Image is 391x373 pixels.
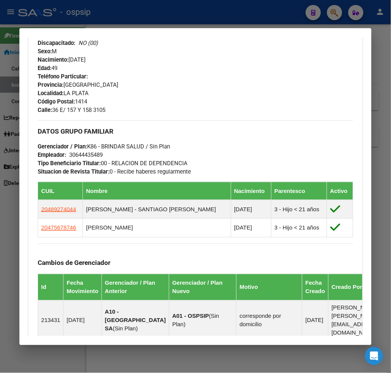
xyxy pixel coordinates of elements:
[41,206,76,212] span: 20489274044
[231,200,271,218] td: [DATE]
[38,90,89,97] span: LA PLATA
[38,31,88,38] span: Soltero
[38,56,68,63] strong: Nacimiento:
[38,127,353,135] h3: DATOS GRUPO FAMILIAR
[38,160,188,167] span: 00 - RELACION DE DEPENDENCIA
[38,168,110,175] strong: Situacion de Revista Titular:
[105,309,166,332] strong: A10 - [GEOGRAPHIC_DATA] SA
[83,218,231,237] td: [PERSON_NAME]
[38,107,52,113] strong: Calle:
[38,56,86,63] span: [DATE]
[83,200,231,218] td: [PERSON_NAME] - SANTIAGO [PERSON_NAME]
[302,274,329,300] th: Fecha Creado
[327,182,353,200] th: Activo
[271,200,327,218] td: 3 - Hijo < 21 años
[78,40,98,46] i: NO (00)
[271,182,327,200] th: Parentesco
[83,182,231,200] th: Nombre
[38,160,101,167] strong: Tipo Beneficiario Titular:
[329,274,386,300] th: Creado Por
[64,274,102,300] th: Fecha Movimiento
[38,168,191,175] span: 0 - Recibe haberes regularmente
[38,143,87,150] strong: Gerenciador / Plan:
[38,73,88,80] strong: Teléfono Particular:
[38,48,57,55] span: M
[231,218,271,237] td: [DATE]
[102,274,169,300] th: Gerenciador / Plan Anterior
[365,347,383,365] div: Open Intercom Messenger
[38,40,75,46] strong: Discapacitado:
[237,300,302,340] td: corresponde por domicilio
[38,81,64,88] strong: Provincia:
[172,313,219,328] span: Sin Plan
[38,300,64,340] td: 213431
[38,98,75,105] strong: Código Postal:
[302,300,329,340] td: [DATE]
[38,98,87,105] span: 1414
[237,274,302,300] th: Motivo
[41,225,76,231] span: 20475678746
[115,325,136,332] span: Sin Plan
[38,48,52,55] strong: Sexo:
[38,81,118,88] span: [GEOGRAPHIC_DATA]
[172,313,209,319] strong: A01 - OSPSIP
[38,259,353,267] h3: Cambios de Gerenciador
[38,107,105,113] span: 36 E/ 157 Y 158 3105
[38,143,170,150] span: K86 - BRINDAR SALUD / Sin Plan
[38,90,64,97] strong: Localidad:
[102,300,169,340] td: ( )
[169,274,237,300] th: Gerenciador / Plan Nuevo
[329,300,386,340] td: [PERSON_NAME] - [PERSON_NAME][EMAIL_ADDRESS][DOMAIN_NAME]
[38,31,69,38] strong: Estado Civil:
[38,65,57,72] span: 49
[38,274,64,300] th: Id
[38,151,66,158] strong: Empleador:
[69,151,103,159] div: 30644435489
[169,300,237,340] td: ( )
[271,218,327,237] td: 3 - Hijo < 21 años
[38,65,51,72] strong: Edad:
[64,300,102,340] td: [DATE]
[38,182,83,200] th: CUIL
[231,182,271,200] th: Nacimiento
